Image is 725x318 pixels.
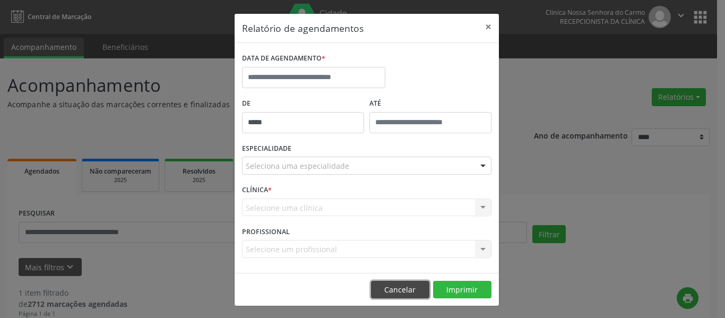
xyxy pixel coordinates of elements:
[242,50,325,67] label: DATA DE AGENDAMENTO
[242,224,290,240] label: PROFISSIONAL
[433,281,491,299] button: Imprimir
[242,182,272,199] label: CLÍNICA
[246,160,349,171] span: Seleciona uma especialidade
[478,14,499,40] button: Close
[369,96,491,112] label: ATÉ
[242,21,364,35] h5: Relatório de agendamentos
[371,281,429,299] button: Cancelar
[242,141,291,157] label: ESPECIALIDADE
[242,96,364,112] label: De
